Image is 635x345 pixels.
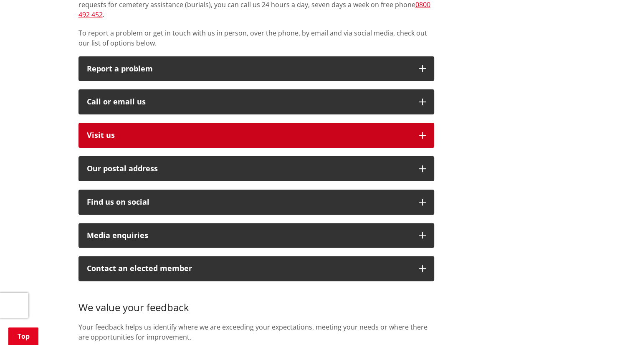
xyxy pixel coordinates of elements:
h2: Our postal address [87,165,411,173]
p: Report a problem [87,65,411,73]
p: Contact an elected member [87,264,411,273]
button: Report a problem [78,56,434,81]
button: Media enquiries [78,223,434,248]
div: Call or email us [87,98,411,106]
button: Find us on social [78,190,434,215]
button: Call or email us [78,89,434,114]
button: Contact an elected member [78,256,434,281]
iframe: Messenger Launcher [597,310,627,340]
div: Find us on social [87,198,411,206]
p: Visit us [87,131,411,140]
div: Media enquiries [87,231,411,240]
button: Visit us [78,123,434,148]
p: To report a problem or get in touch with us in person, over the phone, by email and via social me... [78,28,434,48]
p: Your feedback helps us identify where we are exceeding your expectations, meeting your needs or w... [78,322,434,342]
button: Our postal address [78,156,434,181]
h3: We value your feedback [78,289,434,314]
a: Top [8,327,38,345]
